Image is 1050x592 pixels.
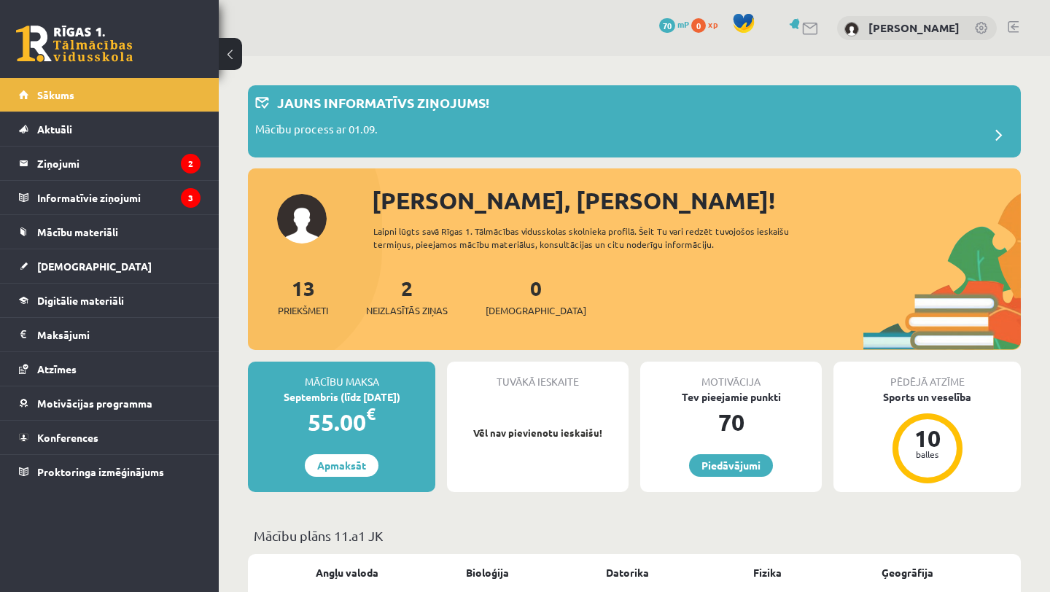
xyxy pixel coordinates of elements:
div: balles [906,450,949,459]
a: 13Priekšmeti [278,275,328,318]
a: Digitālie materiāli [19,284,201,317]
div: Tev pieejamie punkti [640,389,822,405]
a: Apmaksāt [305,454,378,477]
a: Angļu valoda [316,565,378,580]
img: Gabriela Annija Andersone [844,22,859,36]
a: Maksājumi [19,318,201,351]
a: 70 mP [659,18,689,30]
a: Sākums [19,78,201,112]
div: Motivācija [640,362,822,389]
a: Konferences [19,421,201,454]
span: Digitālie materiāli [37,294,124,307]
legend: Maksājumi [37,318,201,351]
span: Konferences [37,431,98,444]
a: Atzīmes [19,352,201,386]
span: Proktoringa izmēģinājums [37,465,164,478]
a: 2Neizlasītās ziņas [366,275,448,318]
span: Atzīmes [37,362,77,375]
a: [PERSON_NAME] [868,20,960,35]
a: Datorika [606,565,649,580]
div: Pēdējā atzīme [833,362,1021,389]
a: Rīgas 1. Tālmācības vidusskola [16,26,133,62]
p: Mācību process ar 01.09. [255,121,378,141]
div: Tuvākā ieskaite [447,362,629,389]
div: 70 [640,405,822,440]
span: Priekšmeti [278,303,328,318]
span: Mācību materiāli [37,225,118,238]
a: Aktuāli [19,112,201,146]
a: Sports un veselība 10 balles [833,389,1021,486]
span: [DEMOGRAPHIC_DATA] [37,260,152,273]
span: 70 [659,18,675,33]
a: Ģeogrāfija [882,565,933,580]
span: € [366,403,376,424]
p: Vēl nav pievienotu ieskaišu! [454,426,621,440]
a: Proktoringa izmēģinājums [19,455,201,488]
legend: Informatīvie ziņojumi [37,181,201,214]
i: 3 [181,188,201,208]
a: Motivācijas programma [19,386,201,420]
div: 55.00 [248,405,435,440]
div: [PERSON_NAME], [PERSON_NAME]! [372,183,1021,218]
span: Aktuāli [37,122,72,136]
span: Neizlasītās ziņas [366,303,448,318]
span: [DEMOGRAPHIC_DATA] [486,303,586,318]
div: Septembris (līdz [DATE]) [248,389,435,405]
a: Ziņojumi2 [19,147,201,180]
a: Mācību materiāli [19,215,201,249]
p: Jauns informatīvs ziņojums! [277,93,489,112]
a: 0[DEMOGRAPHIC_DATA] [486,275,586,318]
span: Sākums [37,88,74,101]
div: Sports un veselība [833,389,1021,405]
legend: Ziņojumi [37,147,201,180]
span: mP [677,18,689,30]
div: 10 [906,427,949,450]
i: 2 [181,154,201,174]
a: [DEMOGRAPHIC_DATA] [19,249,201,283]
span: xp [708,18,717,30]
a: Informatīvie ziņojumi3 [19,181,201,214]
a: Fizika [753,565,782,580]
p: Mācību plāns 11.a1 JK [254,526,1015,545]
div: Laipni lūgts savā Rīgas 1. Tālmācības vidusskolas skolnieka profilā. Šeit Tu vari redzēt tuvojošo... [373,225,837,251]
span: 0 [691,18,706,33]
a: Jauns informatīvs ziņojums! Mācību process ar 01.09. [255,93,1014,150]
div: Mācību maksa [248,362,435,389]
span: Motivācijas programma [37,397,152,410]
a: Bioloģija [466,565,509,580]
a: 0 xp [691,18,725,30]
a: Piedāvājumi [689,454,773,477]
